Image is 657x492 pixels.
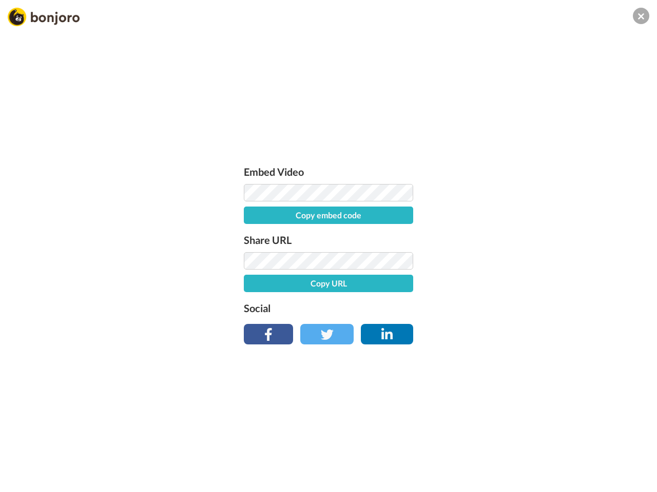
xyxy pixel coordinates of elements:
[244,207,413,224] button: Copy embed code
[244,300,413,316] label: Social
[244,232,413,248] label: Share URL
[244,163,413,180] label: Embed Video
[8,8,80,26] img: Bonjoro Logo
[244,275,413,292] button: Copy URL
